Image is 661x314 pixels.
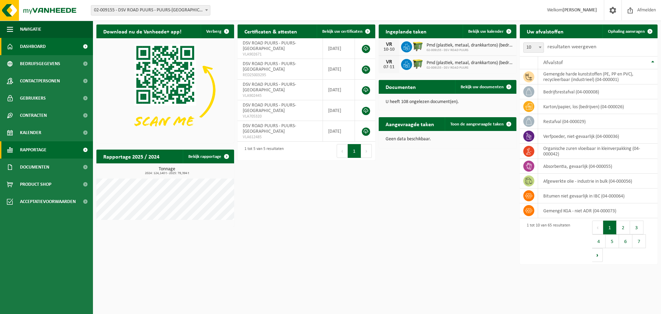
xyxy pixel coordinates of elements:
button: 3 [630,221,643,234]
span: Bekijk uw documenten [461,85,504,89]
a: Bekijk rapportage [183,150,233,163]
label: resultaten weergeven [547,44,596,50]
h2: Uw afvalstoffen [520,24,570,38]
button: 1 [603,221,617,234]
span: DSV ROAD PUURS - PUURS-[GEOGRAPHIC_DATA] [243,103,296,113]
span: 02-009155 - DSV ROAD PUURS - PUURS-SINT-AMANDS [91,6,210,15]
h2: Certificaten & attesten [238,24,304,38]
p: Geen data beschikbaar. [386,137,510,142]
td: bitumen niet gevaarlijk in IBC (04-000064) [538,189,658,203]
span: Documenten [20,159,49,176]
span: Verberg [206,29,221,34]
span: Contracten [20,107,47,124]
span: 10 [524,43,544,52]
span: DSV ROAD PUURS - PUURS-[GEOGRAPHIC_DATA] [243,123,296,134]
td: bedrijfsrestafval (04-000008) [538,84,658,99]
a: Bekijk uw certificaten [317,24,375,38]
td: absorbentia, gevaarlijk (04-000055) [538,159,658,174]
div: 10-10 [382,47,396,52]
td: [DATE] [323,100,355,121]
span: RED25003295 [243,72,317,78]
td: organische zuren vloeibaar in kleinverpakking (04-000042) [538,144,658,159]
a: Bekijk uw documenten [455,80,516,94]
button: Next [592,248,603,262]
p: U heeft 108 ongelezen document(en). [386,100,510,104]
td: [DATE] [323,80,355,100]
span: Product Shop [20,176,51,193]
span: 10 [523,42,544,53]
span: 02-009155 - DSV ROAD PUURS [427,66,513,70]
button: 6 [619,234,632,248]
td: [DATE] [323,59,355,80]
span: VLA612485 [243,134,317,140]
span: Bekijk uw certificaten [322,29,363,34]
h2: Rapportage 2025 / 2024 [96,150,166,163]
span: DSV ROAD PUURS - PUURS-[GEOGRAPHIC_DATA] [243,82,296,93]
span: Kalender [20,124,41,141]
td: restafval (04-000029) [538,114,658,129]
button: 5 [606,234,619,248]
button: 4 [592,234,606,248]
strong: [PERSON_NAME] [563,8,597,13]
span: Dashboard [20,38,46,55]
span: Pmd (plastiek, metaal, drankkartons) (bedrijven) [427,60,513,66]
span: Rapportage [20,141,46,159]
span: Gebruikers [20,90,46,107]
span: 02-009155 - DSV ROAD PUURS - PUURS-SINT-AMANDS [91,5,210,16]
a: Ophaling aanvragen [602,24,657,38]
h2: Download nu de Vanheede+ app! [96,24,188,38]
button: 2 [617,221,630,234]
div: VR [382,42,396,47]
span: Toon de aangevraagde taken [450,122,504,126]
span: VLA705320 [243,114,317,119]
button: Next [361,144,372,158]
a: Toon de aangevraagde taken [445,117,516,131]
span: Ophaling aanvragen [608,29,645,34]
div: 1 tot 10 van 65 resultaten [523,220,570,263]
td: karton/papier, los (bedrijven) (04-000026) [538,99,658,114]
td: [DATE] [323,121,355,142]
span: Acceptatievoorwaarden [20,193,76,210]
div: 07-11 [382,65,396,70]
span: Pmd (plastiek, metaal, drankkartons) (bedrijven) [427,43,513,48]
span: DSV ROAD PUURS - PUURS-[GEOGRAPHIC_DATA] [243,61,296,72]
a: Bekijk uw kalender [463,24,516,38]
span: Afvalstof [543,60,563,65]
h3: Tonnage [100,167,234,175]
span: Contactpersonen [20,72,60,90]
span: 2024: 124,140 t - 2025: 79,394 t [100,172,234,175]
img: WB-1100-HPE-GN-50 [412,58,424,70]
span: Bekijk uw kalender [468,29,504,34]
span: DSV ROAD PUURS - PUURS-[GEOGRAPHIC_DATA] [243,41,296,51]
td: verfpoeder, niet-gevaarlijk (04-000036) [538,129,658,144]
td: gemengd KGA - niet ADR (04-000073) [538,203,658,218]
button: Previous [592,221,603,234]
span: VLA902445 [243,93,317,99]
h2: Aangevraagde taken [379,117,441,131]
td: gemengde harde kunststoffen (PE, PP en PVC), recycleerbaar (industrieel) (04-000001) [538,69,658,84]
div: 1 tot 5 van 5 resultaten [241,143,284,159]
h2: Documenten [379,80,423,93]
button: 7 [632,234,646,248]
td: [DATE] [323,38,355,59]
span: Bedrijfsgegevens [20,55,60,72]
span: Navigatie [20,21,41,38]
img: WB-1100-HPE-GN-50 [412,40,424,52]
td: afgewerkte olie - industrie in bulk (04-000056) [538,174,658,189]
span: 02-009155 - DSV ROAD PUURS [427,48,513,52]
button: Verberg [201,24,233,38]
span: VLA902671 [243,52,317,57]
button: Previous [337,144,348,158]
img: Download de VHEPlus App [96,38,234,142]
button: 1 [348,144,361,158]
h2: Ingeplande taken [379,24,433,38]
div: VR [382,59,396,65]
